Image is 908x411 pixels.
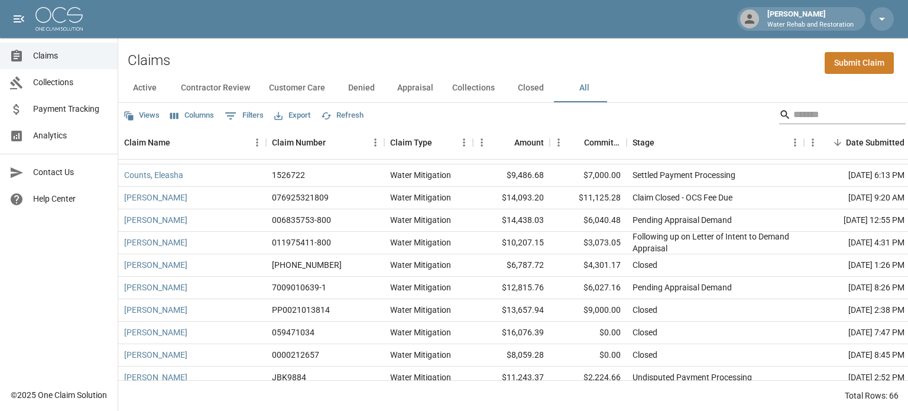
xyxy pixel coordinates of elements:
[318,106,367,125] button: Refresh
[33,166,108,179] span: Contact Us
[388,74,443,102] button: Appraisal
[124,169,183,181] a: Counts, Eleasha
[633,231,798,254] div: Following up on Letter of Intent to Demand Appraisal
[272,169,305,181] div: 1526722
[825,52,894,74] a: Submit Claim
[473,254,550,277] div: $6,787.72
[390,192,451,203] div: Water Mitigation
[272,192,329,203] div: 076925321809
[550,187,627,209] div: $11,125.28
[550,254,627,277] div: $4,301.17
[170,134,187,151] button: Sort
[473,277,550,299] div: $12,815.76
[272,126,326,159] div: Claim Number
[804,134,822,151] button: Menu
[473,299,550,322] div: $13,657.94
[384,126,473,159] div: Claim Type
[7,7,31,31] button: open drawer
[272,281,326,293] div: 7009010639-1
[271,106,313,125] button: Export
[654,134,671,151] button: Sort
[473,344,550,367] div: $8,059.28
[272,371,306,383] div: JBK9884
[390,126,432,159] div: Claim Type
[473,367,550,389] div: $11,243.37
[390,259,451,271] div: Water Mitigation
[550,277,627,299] div: $6,027.16
[124,326,187,338] a: [PERSON_NAME]
[124,214,187,226] a: [PERSON_NAME]
[390,304,451,316] div: Water Mitigation
[124,192,187,203] a: [PERSON_NAME]
[260,74,335,102] button: Customer Care
[33,103,108,115] span: Payment Tracking
[124,304,187,316] a: [PERSON_NAME]
[514,126,544,159] div: Amount
[845,390,899,402] div: Total Rows: 66
[443,74,504,102] button: Collections
[33,193,108,205] span: Help Center
[272,259,342,271] div: 01-008-898459
[390,349,451,361] div: Water Mitigation
[124,126,170,159] div: Claim Name
[33,130,108,142] span: Analytics
[550,126,627,159] div: Committed Amount
[326,134,342,151] button: Sort
[473,164,550,187] div: $9,486.68
[846,126,904,159] div: Date Submitted
[550,322,627,344] div: $0.00
[335,74,388,102] button: Denied
[390,281,451,293] div: Water Mitigation
[248,134,266,151] button: Menu
[633,214,732,226] div: Pending Appraisal Demand
[786,134,804,151] button: Menu
[128,52,170,69] h2: Claims
[171,74,260,102] button: Contractor Review
[222,106,267,125] button: Show filters
[11,389,107,401] div: © 2025 One Claim Solution
[633,169,735,181] div: Settled Payment Processing
[550,299,627,322] div: $9,000.00
[550,164,627,187] div: $7,000.00
[627,126,804,159] div: Stage
[33,50,108,62] span: Claims
[390,237,451,248] div: Water Mitigation
[633,281,732,293] div: Pending Appraisal Demand
[455,134,473,151] button: Menu
[550,232,627,254] div: $3,073.05
[473,209,550,232] div: $14,438.03
[550,344,627,367] div: $0.00
[432,134,449,151] button: Sort
[272,237,331,248] div: 011975411-800
[473,322,550,344] div: $16,076.39
[367,134,384,151] button: Menu
[504,74,557,102] button: Closed
[550,209,627,232] div: $6,040.48
[473,126,550,159] div: Amount
[272,304,330,316] div: PP0021013814
[390,214,451,226] div: Water Mitigation
[633,371,752,383] div: Undisputed Payment Processing
[633,259,657,271] div: Closed
[779,105,906,127] div: Search
[124,371,187,383] a: [PERSON_NAME]
[763,8,858,30] div: [PERSON_NAME]
[829,134,846,151] button: Sort
[118,74,171,102] button: Active
[266,126,384,159] div: Claim Number
[124,237,187,248] a: [PERSON_NAME]
[567,134,584,151] button: Sort
[118,126,266,159] div: Claim Name
[633,126,654,159] div: Stage
[121,106,163,125] button: Views
[118,74,908,102] div: dynamic tabs
[557,74,611,102] button: All
[584,126,621,159] div: Committed Amount
[633,192,732,203] div: Claim Closed - OCS Fee Due
[124,281,187,293] a: [PERSON_NAME]
[272,349,319,361] div: 0000212657
[390,169,451,181] div: Water Mitigation
[633,349,657,361] div: Closed
[633,326,657,338] div: Closed
[390,371,451,383] div: Water Mitigation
